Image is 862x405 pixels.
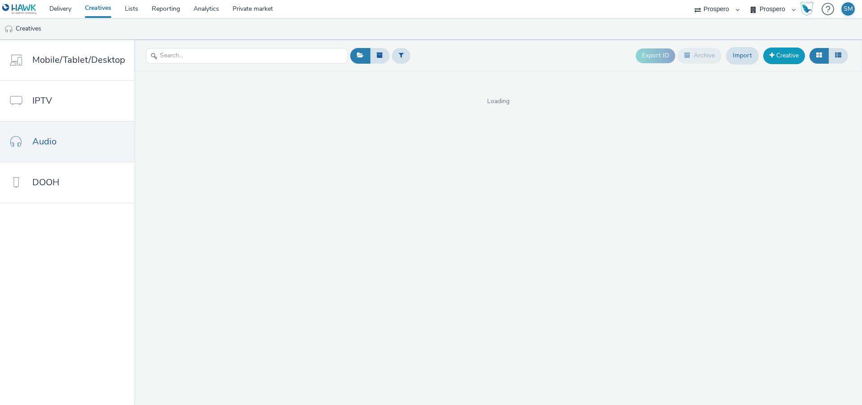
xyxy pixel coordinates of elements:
span: Mobile/Tablet/Desktop [32,53,125,66]
a: Hawk Academy [800,2,817,16]
button: Grid [809,48,829,63]
img: Hawk Academy [800,2,814,16]
button: Export ID [636,48,675,63]
button: Archive [677,48,721,63]
span: IPTV [32,94,52,107]
a: Creative [763,48,805,64]
input: Search... [146,48,348,64]
img: undefined Logo [2,4,37,15]
span: Loading [134,97,862,106]
button: Table [828,48,848,63]
img: audio [4,25,13,34]
div: SM [844,2,853,16]
span: DOOH [32,176,59,189]
span: Audio [32,135,57,148]
a: Import [726,47,759,64]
